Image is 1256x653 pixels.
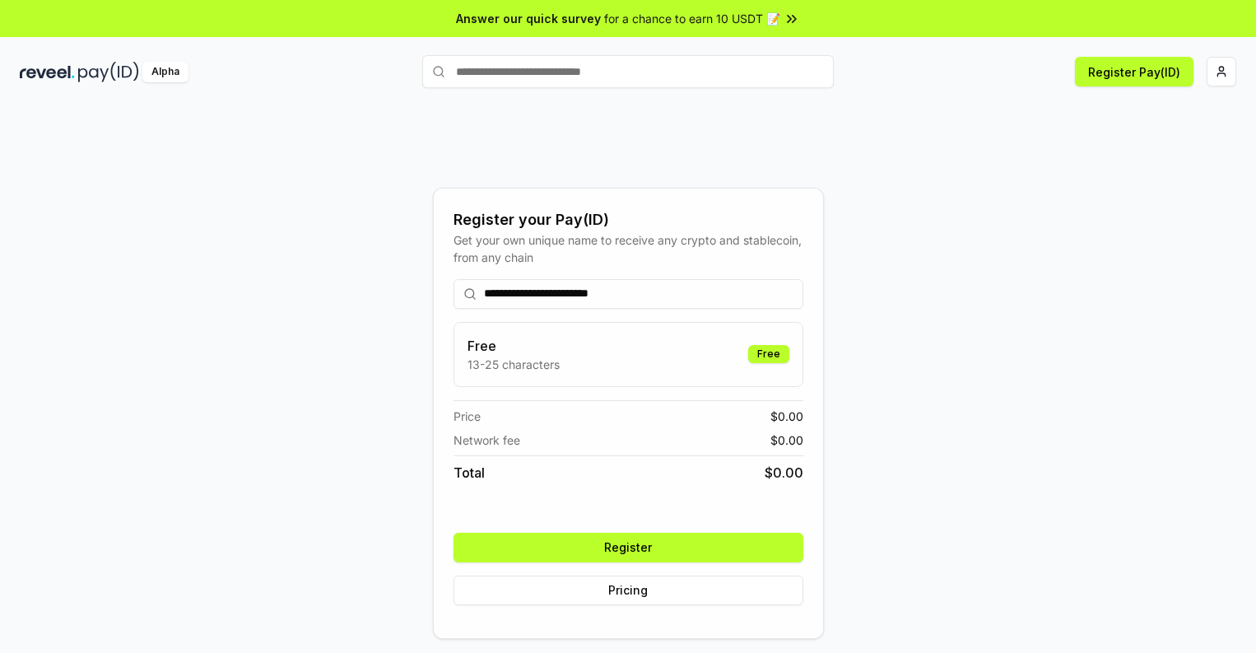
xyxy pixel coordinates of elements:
[1075,57,1193,86] button: Register Pay(ID)
[748,345,789,363] div: Free
[142,62,188,82] div: Alpha
[770,408,803,425] span: $ 0.00
[765,463,803,483] span: $ 0.00
[468,356,560,373] p: 13-25 characters
[454,208,803,231] div: Register your Pay(ID)
[20,62,75,82] img: reveel_dark
[770,431,803,449] span: $ 0.00
[468,336,560,356] h3: Free
[604,10,780,27] span: for a chance to earn 10 USDT 📝
[454,408,481,425] span: Price
[454,576,803,605] button: Pricing
[454,431,520,449] span: Network fee
[454,463,485,483] span: Total
[456,10,601,27] span: Answer our quick survey
[454,231,803,266] div: Get your own unique name to receive any crypto and stablecoin, from any chain
[454,533,803,562] button: Register
[78,62,139,82] img: pay_id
